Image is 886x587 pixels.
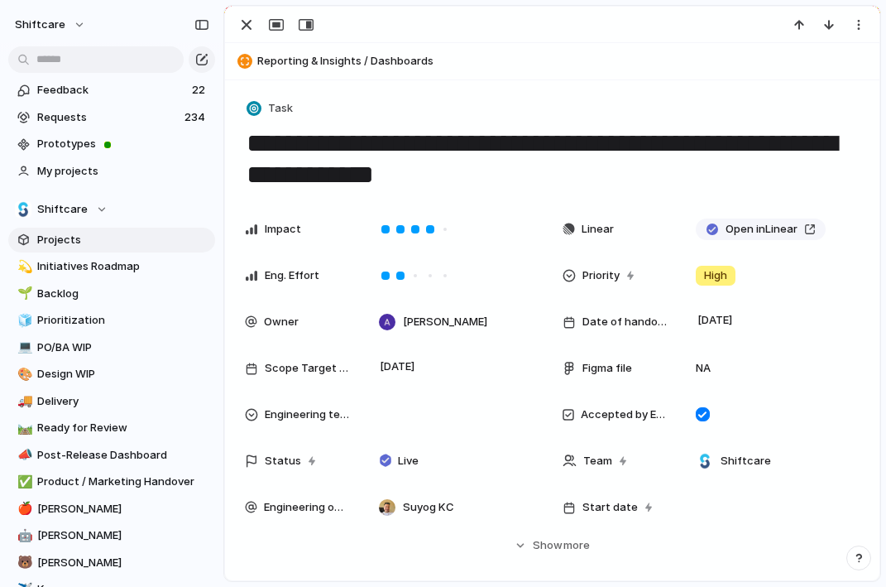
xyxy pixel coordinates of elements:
[37,82,187,99] span: Feedback
[8,281,215,306] a: 🌱Backlog
[693,310,737,330] span: [DATE]
[37,136,209,152] span: Prototypes
[8,228,215,253] a: Projects
[696,219,826,240] a: Open inLinear
[582,499,638,516] span: Start date
[37,555,209,571] span: [PERSON_NAME]
[257,53,872,70] span: Reporting & Insights / Dashboards
[8,105,215,130] a: Requests234
[398,453,419,469] span: Live
[403,314,487,330] span: [PERSON_NAME]
[582,221,614,238] span: Linear
[533,537,563,554] span: Show
[232,48,872,75] button: Reporting & Insights / Dashboards
[582,360,632,377] span: Figma file
[8,335,215,360] a: 💻PO/BA WIP
[689,360,717,377] span: NA
[563,537,590,554] span: more
[15,501,31,517] button: 🍎
[37,339,209,356] span: PO/BA WIP
[265,453,301,469] span: Status
[17,257,29,277] div: 💫
[8,78,215,103] a: Feedback22
[265,267,319,284] span: Eng. Effort
[8,469,215,494] a: ✅Product / Marketing Handover
[17,527,29,546] div: 🤖
[37,447,209,464] span: Post-Release Dashboard
[37,286,209,302] span: Backlog
[184,109,208,126] span: 234
[721,453,771,469] span: Shiftcare
[37,501,209,517] span: [PERSON_NAME]
[17,553,29,572] div: 🐻
[17,311,29,330] div: 🧊
[581,407,668,423] span: Accepted by Engineering
[17,392,29,411] div: 🚚
[37,420,209,436] span: Ready for Review
[37,527,209,544] span: [PERSON_NAME]
[583,453,612,469] span: Team
[15,258,31,275] button: 💫
[15,555,31,571] button: 🐻
[15,393,31,410] button: 🚚
[17,365,29,384] div: 🎨
[17,338,29,357] div: 💻
[403,499,454,516] span: Suyog KC
[582,314,668,330] span: Date of handover
[37,201,88,218] span: Shiftcare
[8,254,215,279] a: 💫Initiatives Roadmap
[15,339,31,356] button: 💻
[37,393,209,410] span: Delivery
[245,531,860,561] button: Showmore
[265,360,351,377] span: Scope Target Date
[15,17,65,33] span: shiftcare
[243,97,298,121] button: Task
[15,527,31,544] button: 🤖
[726,221,797,238] span: Open in Linear
[15,447,31,464] button: 📣
[37,258,209,275] span: Initiatives Roadmap
[8,389,215,414] a: 🚚Delivery
[7,12,94,38] button: shiftcare
[8,523,215,548] a: 🤖[PERSON_NAME]
[8,132,215,156] a: Prototypes
[37,109,180,126] span: Requests
[376,357,419,377] span: [DATE]
[17,499,29,518] div: 🍎
[37,366,209,383] span: Design WIP
[192,82,208,99] span: 22
[15,474,31,490] button: ✅
[265,221,301,238] span: Impact
[17,473,29,492] div: ✅
[17,419,29,438] div: 🛤️
[8,159,215,184] a: My projects
[17,445,29,464] div: 📣
[264,499,351,516] span: Engineering owner
[8,443,215,468] a: 📣Post-Release Dashboard
[8,416,215,440] a: 🛤️Ready for Review
[582,267,620,284] span: Priority
[17,284,29,303] div: 🌱
[37,474,209,490] span: Product / Marketing Handover
[15,286,31,302] button: 🌱
[8,362,215,387] a: 🎨Design WIP
[265,407,351,423] span: Engineering team
[8,551,215,575] a: 🐻[PERSON_NAME]
[8,497,215,522] a: 🍎[PERSON_NAME]
[268,100,293,117] span: Task
[37,232,209,248] span: Projects
[37,312,209,329] span: Prioritization
[15,366,31,383] button: 🎨
[15,312,31,329] button: 🧊
[8,308,215,333] div: 🧊Prioritization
